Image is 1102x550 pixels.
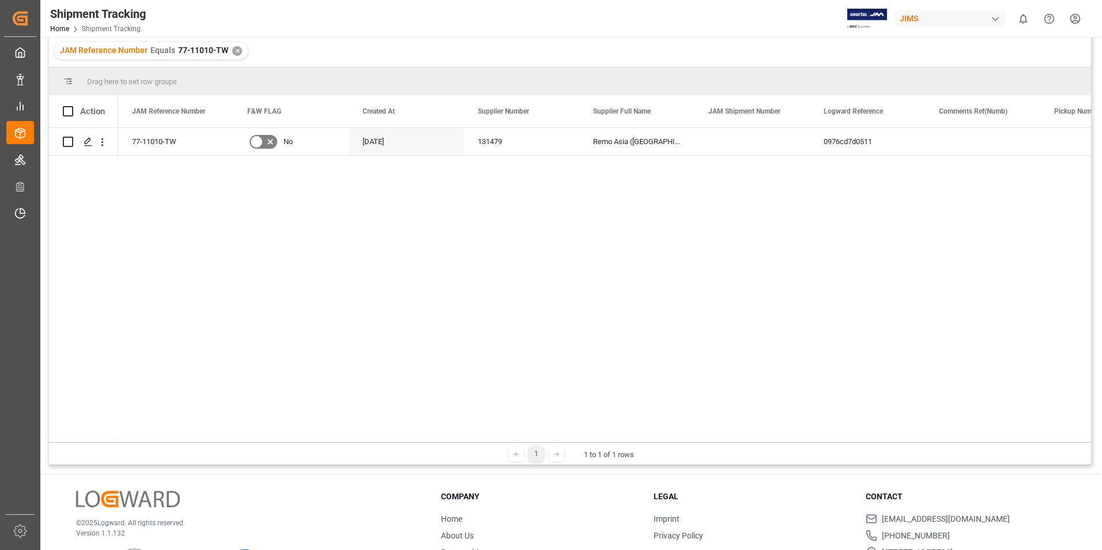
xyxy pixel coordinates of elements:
[1054,107,1101,115] span: Pickup Number
[866,491,1064,503] h3: Contact
[1036,6,1062,32] button: Help Center
[50,5,146,22] div: Shipment Tracking
[87,77,177,86] span: Drag here to set row groups
[1010,6,1036,32] button: show 0 new notifications
[654,531,703,540] a: Privacy Policy
[132,107,205,115] span: JAM Reference Number
[50,25,69,33] a: Home
[654,514,680,523] a: Imprint
[349,128,464,155] div: [DATE]
[593,107,651,115] span: Supplier Full Name
[579,128,695,155] div: Remo Asia ([GEOGRAPHIC_DATA])
[654,491,852,503] h3: Legal
[441,514,462,523] a: Home
[847,9,887,29] img: Exertis%20JAM%20-%20Email%20Logo.jpg_1722504956.jpg
[441,531,474,540] a: About Us
[464,128,579,155] div: 131479
[49,128,118,156] div: Press SPACE to select this row.
[895,10,1006,27] div: JIMS
[810,128,925,155] div: 0976cd7d0511
[80,106,105,116] div: Action
[76,528,412,538] p: Version 1.1.132
[441,491,639,503] h3: Company
[478,107,529,115] span: Supplier Number
[708,107,780,115] span: JAM Shipment Number
[60,46,148,55] span: JAM Reference Number
[882,530,950,542] span: [PHONE_NUMBER]
[178,46,228,55] span: 77-11010-TW
[118,128,233,155] div: 77-11010-TW
[895,7,1010,29] button: JIMS
[76,518,412,528] p: © 2025 Logward. All rights reserved.
[232,46,242,56] div: ✕
[284,129,293,155] span: No
[882,513,1010,525] span: [EMAIL_ADDRESS][DOMAIN_NAME]
[824,107,883,115] span: Logward Reference
[529,447,544,461] div: 1
[150,46,175,55] span: Equals
[584,449,634,461] div: 1 to 1 of 1 rows
[363,107,395,115] span: Created At
[247,107,281,115] span: F&W FLAG
[76,491,180,507] img: Logward Logo
[939,107,1007,115] span: Comments Ref(Numb)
